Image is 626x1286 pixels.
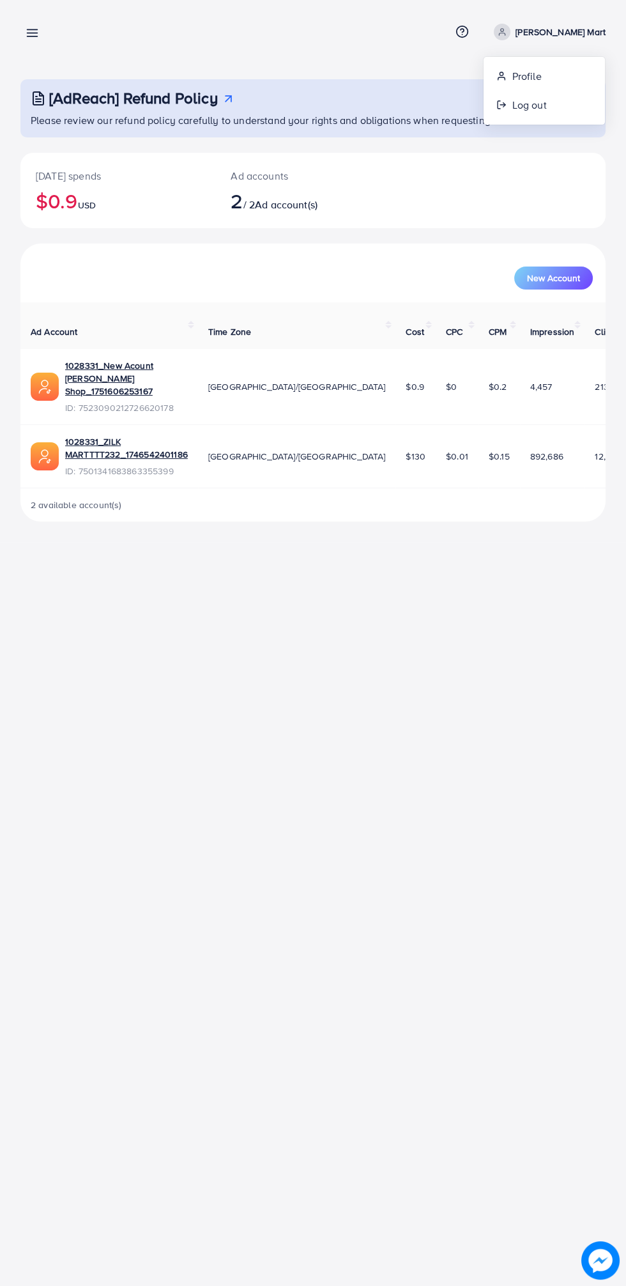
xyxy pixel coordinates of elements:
span: USD [78,199,96,212]
span: $130 [406,450,425,463]
span: [GEOGRAPHIC_DATA]/[GEOGRAPHIC_DATA] [208,380,386,393]
span: $0 [446,380,457,393]
a: 1028331_New Acount [PERSON_NAME] Shop_1751606253167 [65,359,188,398]
span: [GEOGRAPHIC_DATA]/[GEOGRAPHIC_DATA] [208,450,386,463]
span: 2 available account(s) [31,499,122,511]
h2: / 2 [231,189,346,213]
span: Clicks [595,325,619,338]
span: Ad Account [31,325,78,338]
span: $0.2 [489,380,507,393]
span: Impression [530,325,575,338]
span: ID: 7523090212726620178 [65,401,188,414]
p: [PERSON_NAME] Mart [515,24,606,40]
a: [PERSON_NAME] Mart [489,24,606,40]
span: Ad account(s) [255,198,317,212]
span: CPC [446,325,462,338]
a: 1028331_ZILK MARTTTT232_1746542401186 [65,435,188,461]
span: New Account [527,274,580,283]
span: $0.15 [489,450,510,463]
span: $0.01 [446,450,468,463]
p: Ad accounts [231,168,346,183]
img: image [582,1242,619,1279]
span: ID: 7501341683863355399 [65,465,188,477]
span: Profile [512,68,541,84]
h3: [AdReach] Refund Policy [49,89,218,107]
button: New Account [514,267,593,290]
span: 2 [231,186,243,215]
ul: [PERSON_NAME] Mart [483,56,606,125]
span: Log out [512,97,546,112]
span: Time Zone [208,325,251,338]
img: ic-ads-acc.e4c84228.svg [31,373,59,401]
p: Please review our refund policy carefully to understand your rights and obligations when requesti... [31,112,598,128]
h2: $0.9 [36,189,200,213]
span: 892,686 [530,450,563,463]
span: 213 [595,380,608,393]
span: Cost [406,325,424,338]
span: 12,303 [595,450,622,463]
span: $0.9 [406,380,424,393]
span: 4,457 [530,380,553,393]
span: CPM [489,325,507,338]
p: [DATE] spends [36,168,200,183]
img: ic-ads-acc.e4c84228.svg [31,442,59,470]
